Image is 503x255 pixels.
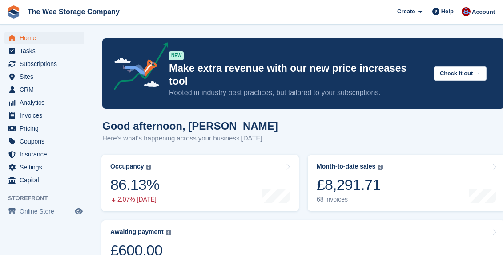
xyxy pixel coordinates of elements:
span: Invoices [20,109,73,122]
a: menu [4,32,84,44]
a: menu [4,58,84,70]
a: menu [4,83,84,96]
a: menu [4,122,84,135]
span: CRM [20,83,73,96]
a: menu [4,148,84,160]
div: NEW [169,51,184,60]
img: price-adjustments-announcement-icon-8257ccfd72463d97f412b2fc003d46551f7dbcb40ab6d574587a9cd5c0d94... [106,42,169,93]
div: Awaiting payment [110,228,164,236]
button: Check it out → [434,66,487,81]
span: Account [472,8,495,16]
a: menu [4,174,84,186]
span: Storefront [8,194,89,203]
span: Subscriptions [20,58,73,70]
span: Create [397,7,415,16]
a: menu [4,109,84,122]
a: menu [4,161,84,173]
div: 68 invoices [317,196,383,203]
span: Coupons [20,135,73,148]
a: Preview store [73,206,84,217]
div: Occupancy [110,163,144,170]
a: menu [4,45,84,57]
div: 86.13% [110,176,159,194]
p: Here's what's happening across your business [DATE] [102,133,278,144]
div: 2.07% [DATE] [110,196,159,203]
span: Tasks [20,45,73,57]
p: Rooted in industry best practices, but tailored to your subscriptions. [169,88,427,98]
a: menu [4,135,84,148]
img: icon-info-grey-7440780725fd019a000dd9b08b2336e03edf1995a4989e88bcd33f0948082b44.svg [146,165,151,170]
span: Insurance [20,148,73,160]
img: icon-info-grey-7440780725fd019a000dd9b08b2336e03edf1995a4989e88bcd33f0948082b44.svg [378,165,383,170]
a: menu [4,205,84,218]
p: Make extra revenue with our new price increases tool [169,62,427,88]
a: The Wee Storage Company [24,4,123,19]
div: Month-to-date sales [317,163,375,170]
img: Scott Ritchie [462,7,471,16]
span: Help [441,7,454,16]
a: menu [4,70,84,83]
div: £8,291.71 [317,176,383,194]
span: Online Store [20,205,73,218]
span: Analytics [20,96,73,109]
a: Occupancy 86.13% 2.07% [DATE] [101,155,299,211]
span: Sites [20,70,73,83]
h1: Good afternoon, [PERSON_NAME] [102,120,278,132]
img: stora-icon-8386f47178a22dfd0bd8f6a31ec36ba5ce8667c1dd55bd0f319d3a0aa187defe.svg [7,5,20,19]
img: icon-info-grey-7440780725fd019a000dd9b08b2336e03edf1995a4989e88bcd33f0948082b44.svg [166,230,171,235]
span: Capital [20,174,73,186]
span: Home [20,32,73,44]
a: menu [4,96,84,109]
span: Pricing [20,122,73,135]
span: Settings [20,161,73,173]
